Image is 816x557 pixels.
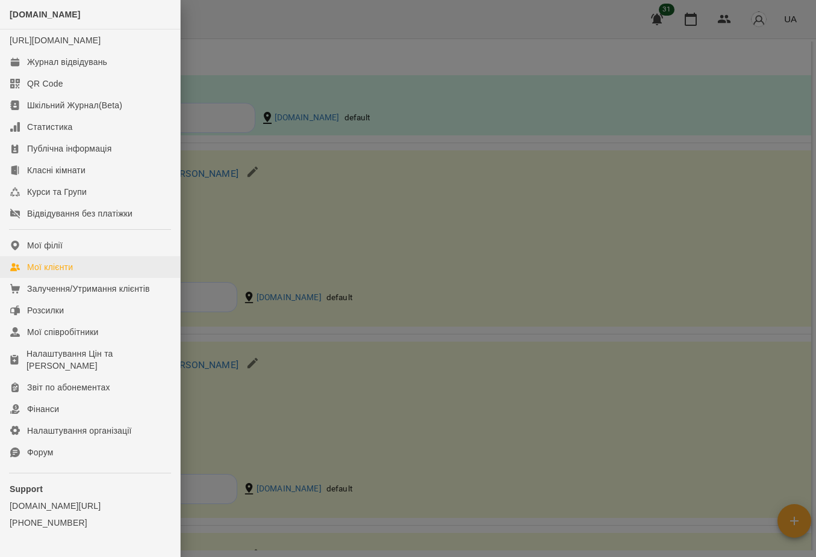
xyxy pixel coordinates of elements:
div: Налаштування Цін та [PERSON_NAME] [26,348,170,372]
div: Журнал відвідувань [27,56,107,68]
div: Залучення/Утримання клієнтів [27,283,150,295]
div: Розсилки [27,304,64,316]
span: [DOMAIN_NAME] [10,10,81,19]
div: QR Code [27,78,63,90]
a: [URL][DOMAIN_NAME] [10,35,101,45]
div: Класні кімнати [27,164,86,176]
div: Відвідування без платіжки [27,208,132,220]
div: Фінанси [27,403,59,415]
p: Support [10,483,170,495]
div: Форум [27,446,54,458]
div: Курси та Групи [27,186,87,198]
div: Звіт по абонементах [27,381,110,393]
div: Налаштування організації [27,425,132,437]
div: Шкільний Журнал(Beta) [27,99,122,111]
div: Мої клієнти [27,261,73,273]
a: [PHONE_NUMBER] [10,517,170,529]
div: Статистика [27,121,73,133]
a: [DOMAIN_NAME][URL] [10,500,170,512]
div: Публічна інформація [27,143,111,155]
div: Мої співробітники [27,326,99,338]
div: Мої філії [27,239,63,251]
